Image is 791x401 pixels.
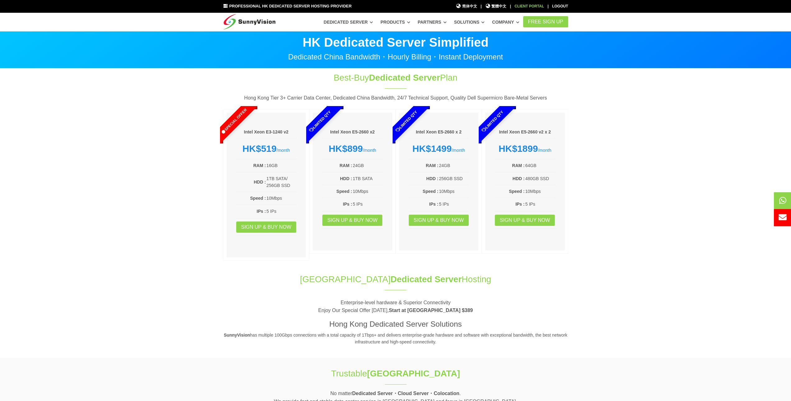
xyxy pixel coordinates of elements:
[257,209,266,214] b: IPs :
[481,3,481,9] li: |
[429,202,439,207] b: IPs :
[322,143,383,154] div: /month
[336,189,352,194] b: Speed :
[492,16,519,28] a: Company
[369,73,440,82] span: Dedicated Server
[223,94,568,102] p: Hong Kong Tier 3+ Carrier Data Center, Dedicated China Bandwidth, 24/7 Technical Support, Quality...
[409,215,469,226] a: Sign up & Buy Now
[352,391,459,396] strong: Dedicated Server・Cloud Server・Colocation
[339,163,352,168] b: RAM :
[250,196,266,201] b: Speed :
[324,16,373,28] a: Dedicated Server
[412,143,452,154] strong: HK$1499
[525,162,555,169] td: 64GB
[242,143,277,154] strong: HK$519
[352,162,383,169] td: 24GB
[343,202,352,207] b: IPs :
[266,207,297,215] td: 5 IPs
[266,194,297,202] td: 10Mbps
[236,221,296,233] a: Sign up & Buy Now
[439,188,469,195] td: 10Mbps
[494,143,555,154] div: /month
[510,3,511,9] li: |
[408,129,469,135] h6: Intel Xeon E5-2660 x 2
[408,143,469,154] div: /month
[439,200,469,208] td: 5 IPs
[380,16,410,28] a: Products
[223,273,568,285] h1: [GEOGRAPHIC_DATA] Hosting
[499,143,538,154] strong: HK$1899
[223,299,568,315] p: Enterprise-level hardware & Superior Connectivity Enjoy Our Special Offer [DATE],
[509,189,525,194] b: Speed :
[380,95,432,147] span: Limited Qty
[223,332,568,346] p: has multiple 100Gbps connections with a total capacity of 1Tbps+ and delivers enterprise-grade ha...
[352,175,383,182] td: 1TB SATA
[523,16,568,27] a: FREE Sign Up
[223,319,568,329] h3: Hong Kong Dedicated Server Solutions
[223,53,568,61] p: Dedicated China Bandwidth・Hourly Billing・Instant Deployment
[254,180,266,184] b: HDD :
[390,274,462,284] span: Dedicated Server
[552,4,568,8] a: Logout
[525,188,555,195] td: 10Mbps
[454,16,485,28] a: Solutions
[514,3,544,9] div: Client Portal
[494,129,555,135] h6: Intel Xeon E5-2660 v2 x 2
[439,162,469,169] td: 24GB
[512,163,524,168] b: RAM :
[292,72,499,84] h1: Best-Buy Plan
[548,3,549,9] li: |
[294,95,346,147] span: Limited Qty
[229,4,352,8] span: Professional HK Dedicated Server Hosting Provider
[224,333,250,338] strong: SunnyVision
[439,175,469,182] td: 256GB SSD
[515,202,525,207] b: IPs :
[223,36,568,49] p: HK Dedicated Server Simplified
[352,188,383,195] td: 10Mbps
[292,367,499,380] h1: Trustable
[485,3,507,9] a: 繁體中文
[322,215,382,226] a: Sign up & Buy Now
[418,16,447,28] a: Partners
[322,129,383,135] h6: Intel Xeon E5-2660 x2
[495,215,555,226] a: Sign up & Buy Now
[423,189,439,194] b: Speed :
[266,162,297,169] td: 16GB
[208,95,260,147] span: Special Offer
[525,200,555,208] td: 5 IPs
[340,176,352,181] b: HDD :
[513,176,525,181] b: HDD :
[456,3,477,9] a: 简体中文
[389,308,473,313] strong: Start at [GEOGRAPHIC_DATA] $389
[367,369,460,378] strong: [GEOGRAPHIC_DATA]
[329,143,363,154] strong: HK$899
[253,163,266,168] b: RAM :
[525,175,555,182] td: 480GB SSD
[236,143,297,154] div: /month
[236,129,297,135] h6: Intel Xeon E3-1240 v2
[467,95,519,147] span: Limited Qty
[426,163,438,168] b: RAM :
[426,176,438,181] b: HDD :
[266,175,297,189] td: 1TB SATA/ 256GB SSD
[352,200,383,208] td: 5 IPs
